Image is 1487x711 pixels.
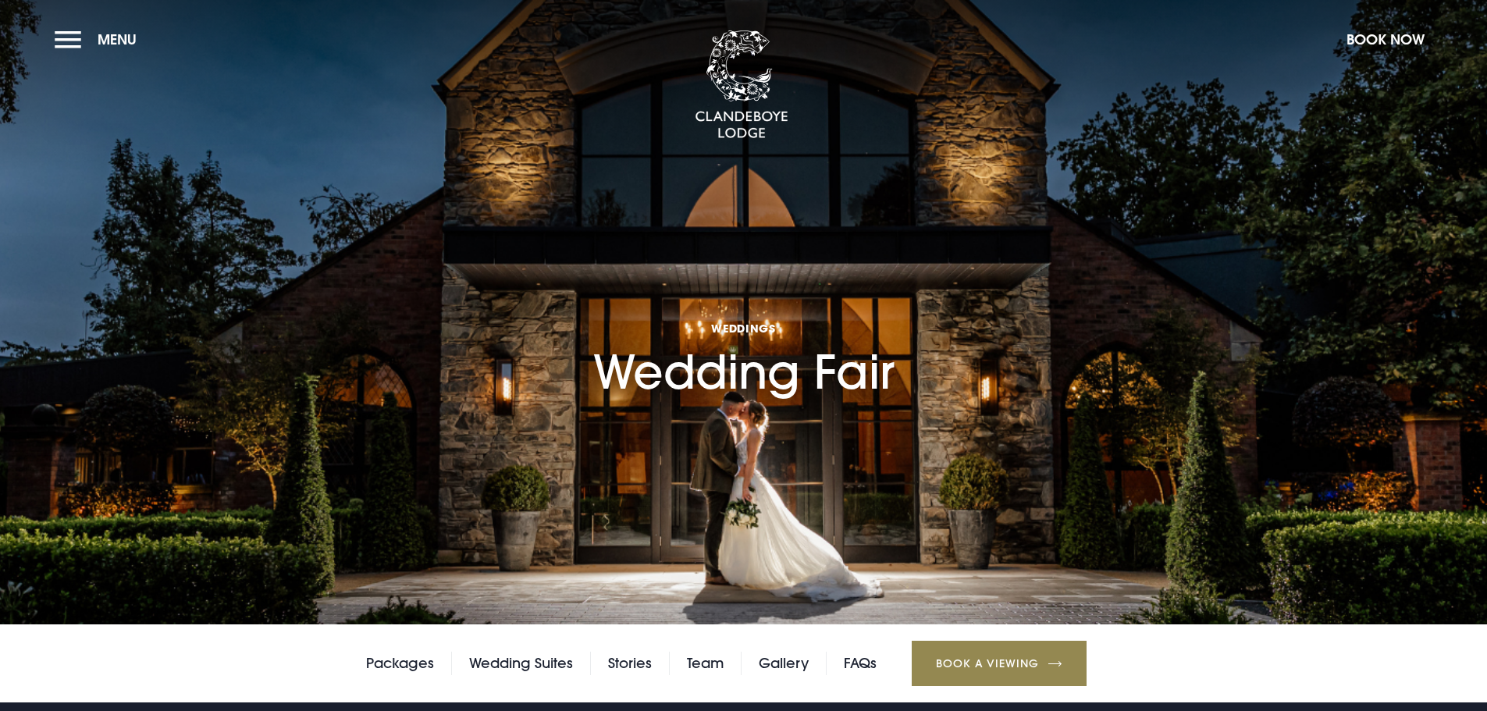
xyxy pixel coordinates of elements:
[912,641,1087,686] a: Book a Viewing
[469,652,573,675] a: Wedding Suites
[98,30,137,48] span: Menu
[695,30,788,140] img: Clandeboye Lodge
[593,233,895,400] h1: Wedding Fair
[1339,23,1432,56] button: Book Now
[55,23,144,56] button: Menu
[608,652,652,675] a: Stories
[593,321,895,336] span: Weddings
[759,652,809,675] a: Gallery
[844,652,877,675] a: FAQs
[687,652,724,675] a: Team
[366,652,434,675] a: Packages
